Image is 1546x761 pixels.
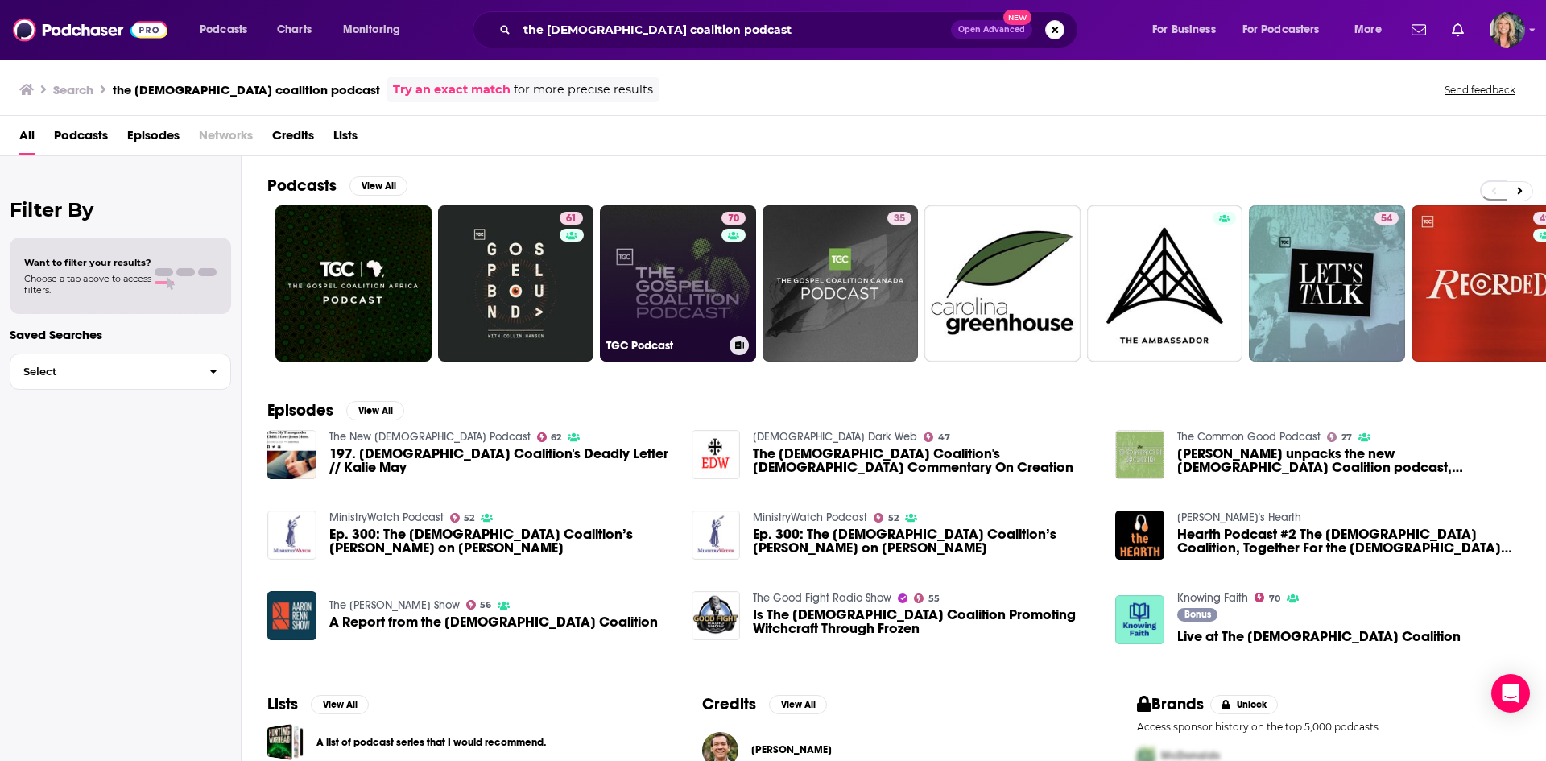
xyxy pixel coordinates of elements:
img: Ep. 300: The Gospel Coalition’s Collin Hansen on Tim Keller [692,511,741,560]
span: Want to filter your results? [24,257,151,268]
a: 27 [1327,432,1352,442]
a: MinistryWatch Podcast [753,511,867,524]
button: Unlock [1210,695,1279,714]
a: Hearth Podcast #2 The Gospel Coalition, Together For the Gospel and the State of Reformed Evangel... [1115,511,1164,560]
p: Saved Searches [10,327,231,342]
a: 52 [450,513,475,523]
a: Charts [267,17,321,43]
a: The Gospel Coalition's Liberal Bible Commentary On Creation [753,447,1096,474]
button: Send feedback [1440,83,1520,97]
span: 27 [1341,434,1352,441]
h3: TGC Podcast [606,339,723,353]
button: open menu [1141,17,1236,43]
button: open menu [1343,17,1402,43]
span: The [DEMOGRAPHIC_DATA] Coalition's [DEMOGRAPHIC_DATA] Commentary On Creation [753,447,1096,474]
button: View All [311,695,369,714]
span: 54 [1381,211,1392,227]
button: open menu [188,17,268,43]
a: Try an exact match [393,81,511,99]
a: Podchaser - Follow, Share and Rate Podcasts [13,14,167,45]
span: 55 [928,595,940,602]
a: EpisodesView All [267,400,404,420]
span: For Business [1152,19,1216,41]
span: For Podcasters [1242,19,1320,41]
a: 54 [1374,212,1399,225]
span: Bonus [1184,610,1211,619]
a: Evangelical Dark Web [753,430,917,444]
a: Sarah Zylstra unpacks the new Gospel Coalition podcast, “Recorded: Remembering 9/11,” Dorothy Lit... [1177,447,1520,474]
button: open menu [332,17,421,43]
span: Ep. 300: The [DEMOGRAPHIC_DATA] Coalition’s [PERSON_NAME] on [PERSON_NAME] [753,527,1096,555]
span: New [1003,10,1032,25]
span: 70 [1269,595,1280,602]
a: PodcastsView All [267,176,407,196]
button: Select [10,354,231,390]
a: 70 [1255,593,1280,602]
span: 197. [DEMOGRAPHIC_DATA] Coalition's Deadly Letter // Kalie May [329,447,672,474]
a: The New Evangelicals Podcast [329,430,531,444]
a: Humfrey's Hearth [1177,511,1301,524]
a: 35 [887,212,911,225]
span: 61 [566,211,577,227]
a: 70 [721,212,746,225]
a: ListsView All [267,694,369,714]
span: for more precise results [514,81,653,99]
img: A Report from the Gospel Coalition [267,591,316,640]
h2: Episodes [267,400,333,420]
span: 52 [888,515,899,522]
span: Episodes [127,122,180,155]
h2: Filter By [10,198,231,221]
h2: Lists [267,694,298,714]
span: Hearth Podcast #2 The [DEMOGRAPHIC_DATA] Coalition, Together For the [DEMOGRAPHIC_DATA] and the S... [1177,527,1520,555]
button: Open AdvancedNew [951,20,1032,39]
a: 47 [924,432,950,442]
a: CreditsView All [702,694,827,714]
a: Ep. 300: The Gospel Coalition’s Collin Hansen on Tim Keller [329,527,672,555]
a: Credits [272,122,314,155]
a: 54 [1249,205,1405,362]
a: 197. Gospel Coalition's Deadly Letter // Kalie May [329,447,672,474]
span: 35 [894,211,905,227]
a: 35 [763,205,919,362]
img: User Profile [1490,12,1525,48]
h3: Search [53,82,93,97]
a: A list of podcast series that I would recommend. [267,724,304,760]
a: Knowing Faith [1177,591,1248,605]
img: Is The Gospel Coalition Promoting Witchcraft Through Frozen [692,591,741,640]
span: Choose a tab above to access filters. [24,273,151,296]
button: open menu [1232,17,1343,43]
img: The Gospel Coalition's Liberal Bible Commentary On Creation [692,430,741,479]
span: Charts [277,19,312,41]
span: Networks [199,122,253,155]
span: Live at The [DEMOGRAPHIC_DATA] Coalition [1177,630,1461,643]
button: View All [769,695,827,714]
span: Podcasts [200,19,247,41]
a: The Good Fight Radio Show [753,591,891,605]
a: Podcasts [54,122,108,155]
a: The Common Good Podcast [1177,430,1321,444]
div: Search podcasts, credits, & more... [488,11,1093,48]
a: MinistryWatch Podcast [329,511,444,524]
span: Open Advanced [958,26,1025,34]
a: All [19,122,35,155]
img: Live at The Gospel Coalition [1115,595,1164,644]
h3: the [DEMOGRAPHIC_DATA] coalition podcast [113,82,380,97]
img: Ep. 300: The Gospel Coalition’s Collin Hansen on Tim Keller [267,511,316,560]
div: Open Intercom Messenger [1491,674,1530,713]
a: Lists [333,122,358,155]
a: A Report from the Gospel Coalition [329,615,658,629]
a: Live at The Gospel Coalition [1177,630,1461,643]
span: [PERSON_NAME] unpacks the new [DEMOGRAPHIC_DATA] Coalition podcast, “Recorded: Remembering 9/11,”... [1177,447,1520,474]
a: 52 [874,513,899,523]
h2: Brands [1137,694,1204,714]
a: 56 [466,600,492,610]
p: Access sponsor history on the top 5,000 podcasts. [1137,721,1520,733]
